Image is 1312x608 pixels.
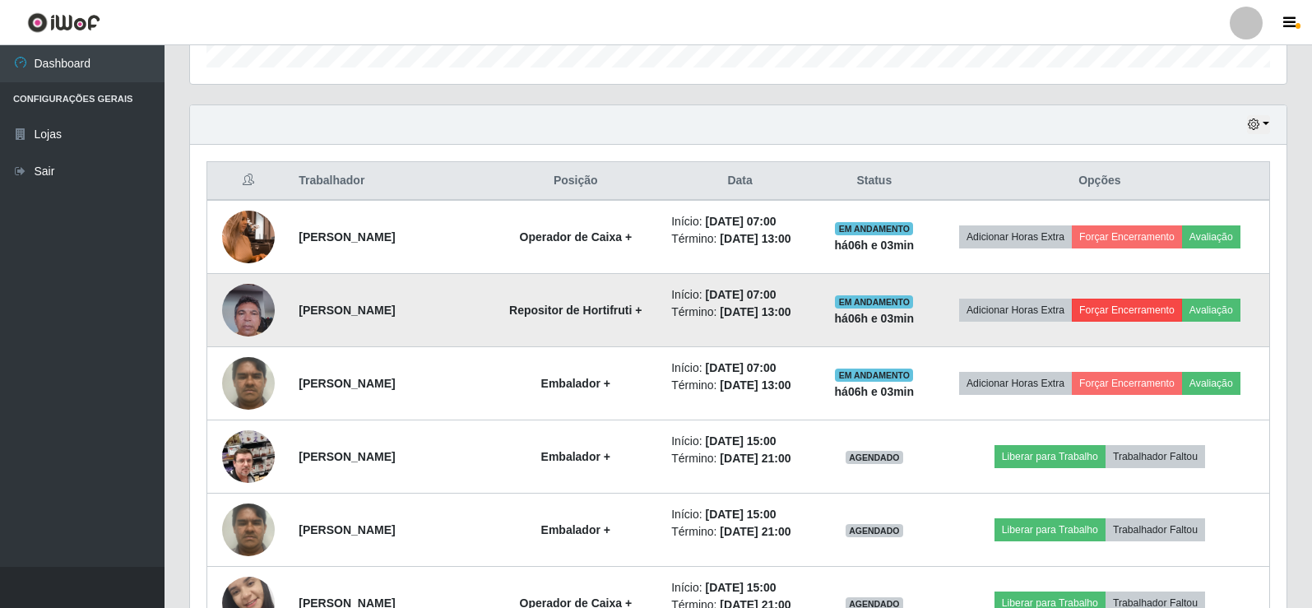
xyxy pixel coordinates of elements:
[1072,372,1182,395] button: Forçar Encerramento
[289,162,489,201] th: Trabalhador
[671,523,809,541] li: Término:
[671,377,809,394] li: Término:
[930,162,1270,201] th: Opções
[671,304,809,321] li: Término:
[222,494,275,564] img: 1752587880902.jpeg
[720,378,790,392] time: [DATE] 13:00
[299,230,395,244] strong: [PERSON_NAME]
[541,523,610,536] strong: Embalador +
[1106,445,1205,468] button: Trabalhador Faltou
[720,452,790,465] time: [DATE] 21:00
[818,162,930,201] th: Status
[959,299,1072,322] button: Adicionar Horas Extra
[705,361,776,374] time: [DATE] 07:00
[959,372,1072,395] button: Adicionar Horas Extra
[705,215,776,228] time: [DATE] 07:00
[1072,225,1182,248] button: Forçar Encerramento
[705,581,776,594] time: [DATE] 15:00
[671,579,809,596] li: Início:
[520,230,633,244] strong: Operador de Caixa +
[671,433,809,450] li: Início:
[671,360,809,377] li: Início:
[299,450,395,463] strong: [PERSON_NAME]
[671,213,809,230] li: Início:
[994,445,1106,468] button: Liberar para Trabalho
[1182,225,1240,248] button: Avaliação
[489,162,661,201] th: Posição
[959,225,1072,248] button: Adicionar Horas Extra
[835,239,915,252] strong: há 06 h e 03 min
[846,524,903,537] span: AGENDADO
[299,377,395,390] strong: [PERSON_NAME]
[705,288,776,301] time: [DATE] 07:00
[720,305,790,318] time: [DATE] 13:00
[299,304,395,317] strong: [PERSON_NAME]
[541,450,610,463] strong: Embalador +
[720,525,790,538] time: [DATE] 21:00
[1182,299,1240,322] button: Avaliação
[27,12,100,33] img: CoreUI Logo
[509,304,642,317] strong: Repositor de Hortifruti +
[835,295,913,309] span: EM ANDAMENTO
[835,369,913,382] span: EM ANDAMENTO
[1106,518,1205,541] button: Trabalhador Faltou
[835,312,915,325] strong: há 06 h e 03 min
[222,410,275,504] img: 1699235527028.jpeg
[835,385,915,398] strong: há 06 h e 03 min
[541,377,610,390] strong: Embalador +
[222,275,275,345] img: 1721053497188.jpeg
[671,506,809,523] li: Início:
[705,508,776,521] time: [DATE] 15:00
[299,523,395,536] strong: [PERSON_NAME]
[1182,372,1240,395] button: Avaliação
[671,450,809,467] li: Término:
[705,434,776,448] time: [DATE] 15:00
[671,286,809,304] li: Início:
[994,518,1106,541] button: Liberar para Trabalho
[661,162,818,201] th: Data
[671,230,809,248] li: Término:
[222,190,275,284] img: 1740599758812.jpeg
[1072,299,1182,322] button: Forçar Encerramento
[720,232,790,245] time: [DATE] 13:00
[846,451,903,464] span: AGENDADO
[222,348,275,418] img: 1752587880902.jpeg
[835,222,913,235] span: EM ANDAMENTO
